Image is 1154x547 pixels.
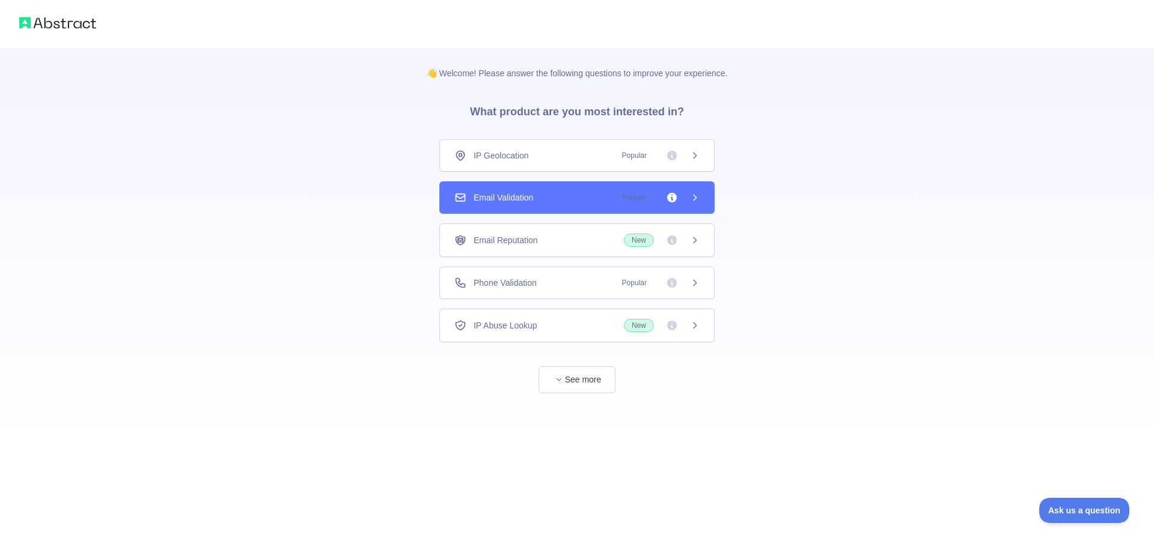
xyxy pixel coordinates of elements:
[451,79,703,139] h3: What product are you most interested in?
[474,192,533,204] span: Email Validation
[408,48,747,79] p: 👋 Welcome! Please answer the following questions to improve your experience.
[474,319,537,331] span: IP Abuse Lookup
[474,150,529,162] span: IP Geolocation
[19,14,96,31] img: Abstract logo
[1039,498,1130,523] iframe: Toggle Customer Support
[624,234,654,247] span: New
[474,277,537,289] span: Phone Validation
[615,192,654,204] span: Popular
[615,277,654,289] span: Popular
[474,234,538,246] span: Email Reputation
[539,366,615,393] button: See more
[615,150,654,162] span: Popular
[624,319,654,332] span: New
